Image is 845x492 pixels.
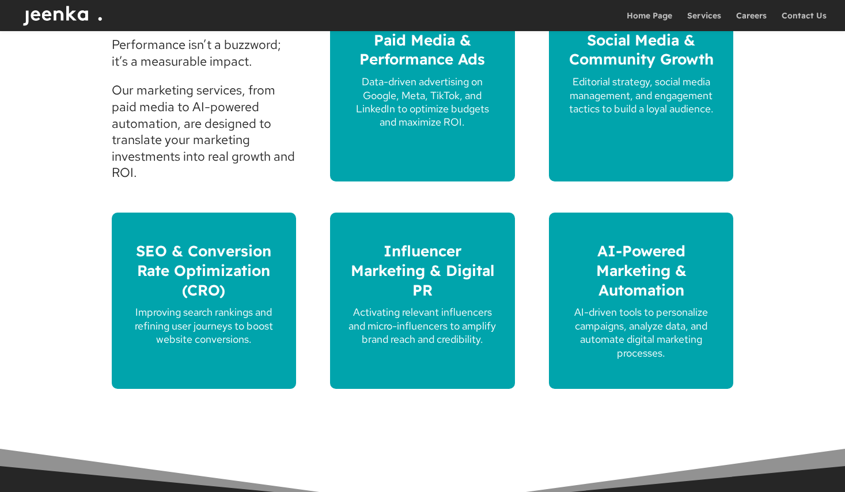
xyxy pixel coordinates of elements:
a: Services [687,12,721,31]
a: Home Page [627,12,672,31]
p: Improving search rankings and refining user journeys to boost website conversions. [129,305,279,346]
p: Data-driven advertising on Google, Meta, TikTok, and LinkedIn to optimize budgets and maximize ROI. [347,75,497,129]
a: Careers [736,12,767,31]
a: Contact Us [782,12,827,31]
span: SEO & Conversion Rate Optimization (CRO) [136,241,271,300]
p: Editorial strategy, social media management, and engagement tactics to build a loyal audience. [566,75,716,115]
p: Our marketing services, from paid media to AI-powered automation, are designed to translate your ... [112,82,296,181]
p: Performance isn’t a buzzword; it’s a measurable impact. [112,37,296,82]
p: Activating relevant influencers and micro-influencers to amplify brand reach and credibility. [347,305,497,346]
span: AI-Powered Marketing & Automation [596,241,687,300]
span: Influencer Marketing & Digital PR [351,241,494,300]
span: Social Media & Community Growth [569,31,714,69]
p: AI-driven tools to personalize campaigns, analyze data, and automate digital marketing processes. [566,305,716,359]
span: Paid Media & Performance Ads [359,31,485,69]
